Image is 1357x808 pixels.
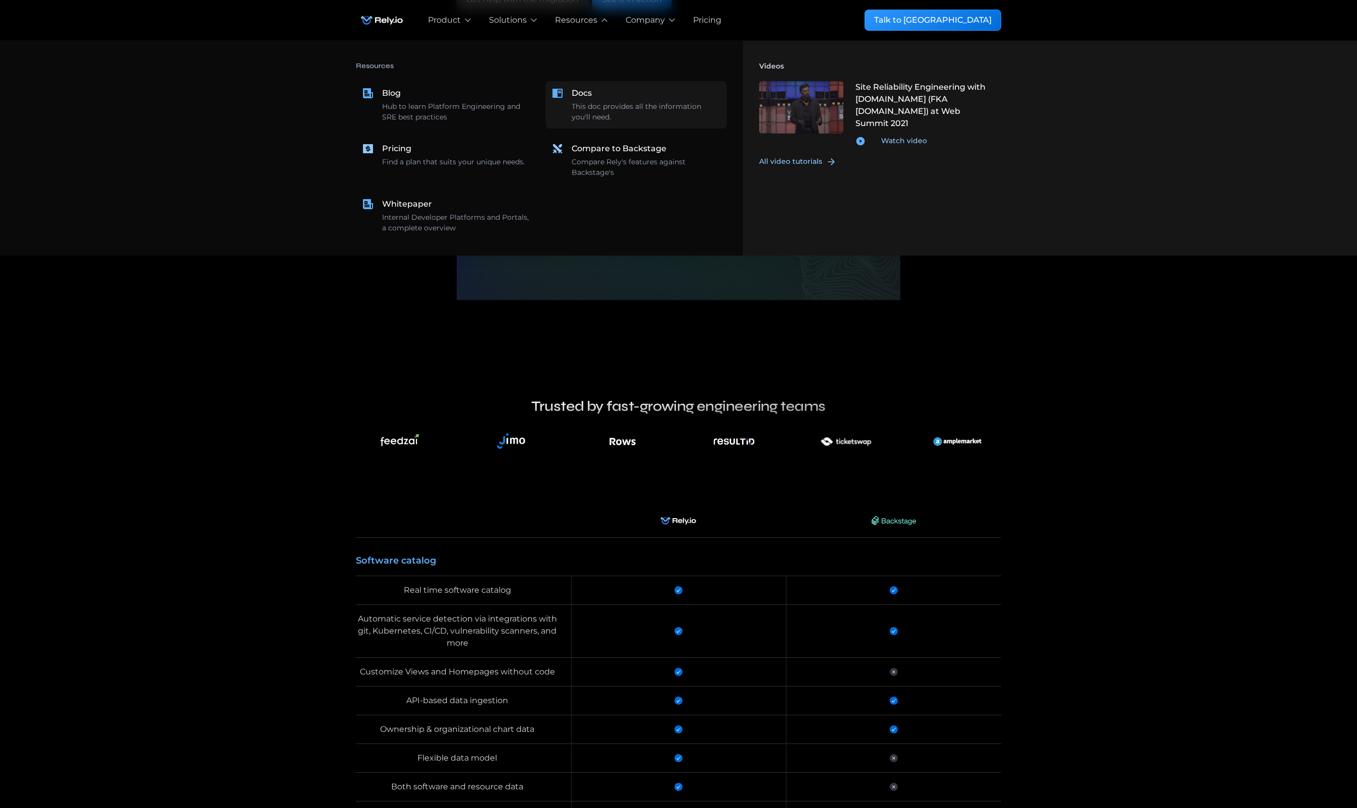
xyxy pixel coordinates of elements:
[572,143,666,155] div: Compare to Backstage
[693,14,721,26] a: Pricing
[356,10,408,30] a: home
[382,143,411,155] div: Pricing
[492,427,531,456] img: An illustration of an explorer using binoculars
[759,156,848,167] a: All video tutorials
[881,136,927,146] div: Watch video
[356,584,559,596] div: Real time software catalog
[934,427,981,456] img: An illustration of an explorer using binoculars
[808,427,884,456] img: An illustration of an explorer using binoculars
[356,695,559,707] div: API-based data ingestion
[382,87,401,99] div: Blog
[572,157,721,178] div: Compare Rely's features against Backstage's
[356,781,559,793] div: Both software and resource data
[382,157,525,167] div: Find a plan that suits your unique needs.
[874,14,992,26] div: Talk to [GEOGRAPHIC_DATA]
[457,397,900,415] h4: Trusted by fast-growing engineering teams
[572,87,592,99] div: Docs
[753,75,1001,152] a: Site Reliability Engineering with [DOMAIN_NAME] (FKA [DOMAIN_NAME]) at Web Summit 2021Watch video
[381,434,419,449] img: An illustration of an explorer using binoculars
[356,554,436,568] a: Software catalog
[382,212,531,233] div: Internal Developer Platforms and Portals, a complete overview
[356,666,559,678] div: Customize Views and Homepages without code
[356,613,559,649] div: Automatic service detection via integrations with git, Kubernetes, CI/CD, vulnerability scanners,...
[865,10,1001,31] a: Talk to [GEOGRAPHIC_DATA]
[356,57,727,75] h4: Resources
[626,14,665,26] div: Company
[356,723,559,735] div: Ownership & organizational chart data
[855,81,996,130] div: Site Reliability Engineering with [DOMAIN_NAME] (FKA [DOMAIN_NAME]) at Web Summit 2021
[759,156,822,167] div: All video tutorials
[356,137,537,184] a: PricingFind a plan that suits your unique needs.
[356,81,537,129] a: BlogHub to learn Platform Engineering and SRE best practices
[572,101,721,122] div: This doc provides all the information you'll need.
[713,427,756,456] img: An illustration of an explorer using binoculars
[382,101,531,122] div: Hub to learn Platform Engineering and SRE best practices
[1290,741,1343,794] iframe: Chatbot
[356,752,559,764] div: Flexible data model
[608,427,637,456] img: An illustration of an explorer using binoculars
[545,81,727,129] a: DocsThis doc provides all the information you'll need.
[356,192,537,239] a: WhitepaperInternal Developer Platforms and Portals, a complete overview
[428,14,461,26] div: Product
[356,10,408,30] img: Rely.io logo
[545,137,727,184] a: Compare to BackstageCompare Rely's features against Backstage's
[759,57,1001,75] h4: Videos
[489,14,527,26] div: Solutions
[555,14,597,26] div: Resources
[382,198,432,210] div: Whitepaper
